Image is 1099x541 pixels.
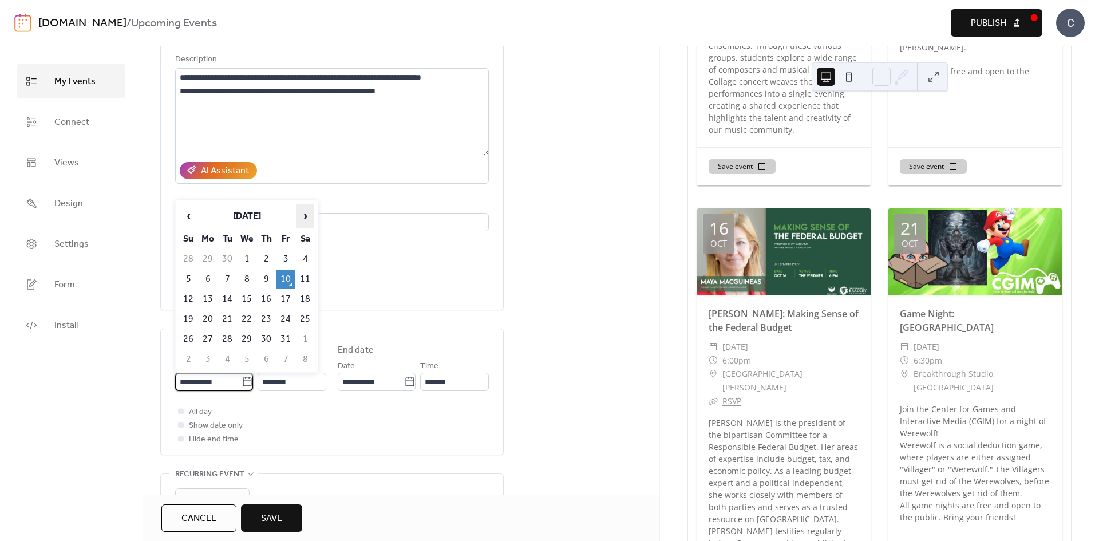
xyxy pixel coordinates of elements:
[126,13,131,34] b: /
[179,330,197,349] td: 26
[17,64,125,98] a: My Events
[722,396,741,406] a: RSVP
[971,17,1006,30] span: Publish
[54,235,89,253] span: Settings
[180,490,229,506] span: Do not repeat
[709,159,776,174] button: Save event
[17,226,125,261] a: Settings
[17,267,125,302] a: Form
[888,307,1062,334] div: Game Night: [GEOGRAPHIC_DATA]
[276,270,295,289] td: 10
[201,164,249,178] div: AI Assistant
[218,290,236,309] td: 14
[296,230,314,248] th: Sa
[888,403,1062,523] div: Join the Center for Games and Interactive Media (CGIM) for a night of Werewolf! Werewolf is a soc...
[902,239,918,248] div: Oct
[218,310,236,329] td: 21
[218,350,236,369] td: 4
[900,367,909,381] div: ​
[257,290,275,309] td: 16
[199,250,217,268] td: 29
[257,310,275,329] td: 23
[709,307,859,334] a: [PERSON_NAME]: Making Sense of the Federal Budget
[181,512,216,526] span: Cancel
[179,310,197,329] td: 19
[914,340,939,354] span: [DATE]
[199,350,217,369] td: 3
[1056,9,1085,37] div: C
[179,290,197,309] td: 12
[238,310,256,329] td: 22
[709,340,718,354] div: ​
[199,330,217,349] td: 27
[257,250,275,268] td: 2
[180,204,197,227] span: ‹
[218,250,236,268] td: 30
[17,307,125,342] a: Install
[54,195,83,212] span: Design
[276,230,295,248] th: Fr
[914,367,1050,394] span: Breakthrough Studio, [GEOGRAPHIC_DATA]
[296,350,314,369] td: 8
[951,9,1042,37] button: Publish
[179,230,197,248] th: Su
[257,330,275,349] td: 30
[296,310,314,329] td: 25
[189,433,239,447] span: Hide end time
[38,13,126,34] a: [DOMAIN_NAME]
[161,504,236,532] button: Cancel
[199,204,295,228] th: [DATE]
[257,350,275,369] td: 6
[296,250,314,268] td: 4
[709,394,718,408] div: ​
[238,350,256,369] td: 5
[218,230,236,248] th: Tu
[709,220,729,237] div: 16
[709,354,718,368] div: ​
[257,270,275,289] td: 9
[189,405,212,419] span: All day
[914,354,942,368] span: 6:30pm
[276,310,295,329] td: 24
[338,343,374,357] div: End date
[296,290,314,309] td: 18
[238,230,256,248] th: We
[276,330,295,349] td: 31
[14,14,31,32] img: logo
[17,104,125,139] a: Connect
[179,250,197,268] td: 28
[722,354,751,368] span: 6:00pm
[218,330,236,349] td: 28
[900,220,920,237] div: 21
[900,159,967,174] button: Save event
[241,504,302,532] button: Save
[175,468,244,481] span: Recurring event
[54,73,96,90] span: My Events
[257,230,275,248] th: Th
[54,276,75,294] span: Form
[722,340,748,354] span: [DATE]
[900,340,909,354] div: ​
[17,185,125,220] a: Design
[722,367,859,394] span: [GEOGRAPHIC_DATA][PERSON_NAME]
[199,290,217,309] td: 13
[238,270,256,289] td: 8
[175,198,487,211] div: Location
[180,162,257,179] button: AI Assistant
[238,250,256,268] td: 1
[296,330,314,349] td: 1
[710,239,727,248] div: Oct
[276,290,295,309] td: 17
[420,360,438,373] span: Time
[296,270,314,289] td: 11
[338,360,355,373] span: Date
[218,270,236,289] td: 7
[175,53,487,66] div: Description
[900,354,909,368] div: ​
[297,204,314,227] span: ›
[54,154,79,172] span: Views
[276,350,295,369] td: 7
[238,330,256,349] td: 29
[199,270,217,289] td: 6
